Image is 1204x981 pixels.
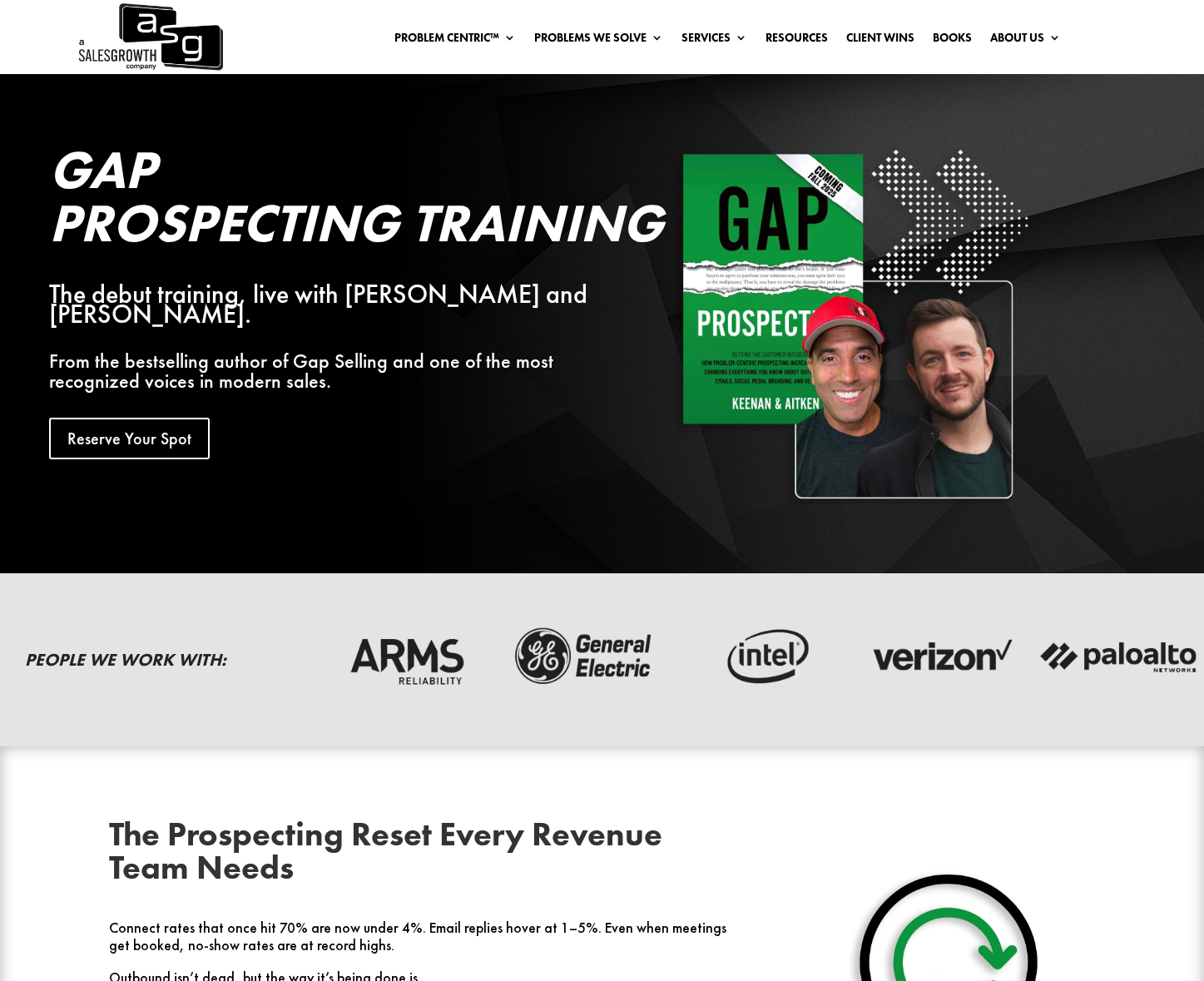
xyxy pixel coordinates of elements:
[534,32,663,50] a: Problems We Solve
[860,624,1022,689] img: verizon-logo-dark
[49,418,210,459] a: Reserve Your Spot
[394,32,516,50] a: Problem Centric™
[49,351,619,391] p: From the bestselling author of Gap Selling and one of the most recognized voices in modern sales.
[766,32,828,50] a: Resources
[504,624,666,689] img: ge-logo-dark
[990,32,1061,50] a: About Us
[681,32,747,50] a: Services
[1038,624,1200,689] img: palato-networks-logo-dark
[49,285,619,325] div: The debut training, live with [PERSON_NAME] and [PERSON_NAME].
[109,919,748,969] p: Connect rates that once hit 70% are now under 4%. Email replies hover at 1–5%. Even when meetings...
[109,818,748,893] h2: The Prospecting Reset Every Revenue Team Needs
[673,143,1035,505] img: Square White - Shadow
[326,624,488,689] img: arms-reliability-logo-dark
[682,624,844,689] img: intel-logo-dark
[49,143,619,258] h2: Gap Prospecting Training
[933,32,972,50] a: Books
[846,32,914,50] a: Client Wins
